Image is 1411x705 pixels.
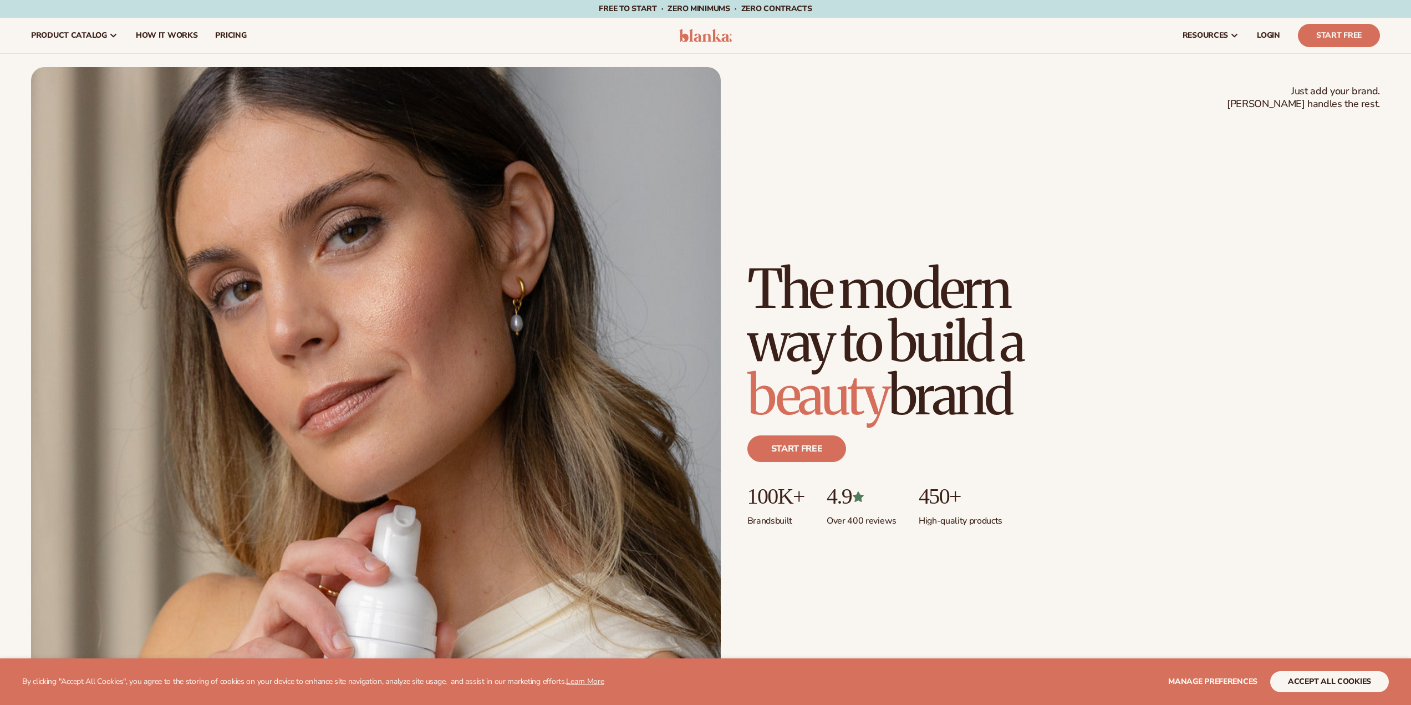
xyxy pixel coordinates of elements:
p: 4.9 [827,484,896,509]
p: Over 400 reviews [827,509,896,527]
span: product catalog [31,31,107,40]
button: accept all cookies [1270,671,1389,692]
a: How It Works [127,18,207,53]
a: LOGIN [1248,18,1289,53]
a: Learn More [566,676,604,687]
span: LOGIN [1257,31,1280,40]
p: By clicking "Accept All Cookies", you agree to the storing of cookies on your device to enhance s... [22,677,604,687]
h1: The modern way to build a brand [747,262,1102,422]
span: How It Works [136,31,198,40]
a: product catalog [22,18,127,53]
span: Just add your brand. [PERSON_NAME] handles the rest. [1227,85,1380,111]
span: pricing [215,31,246,40]
a: pricing [206,18,255,53]
p: Brands built [747,509,804,527]
img: logo [679,29,732,42]
button: Manage preferences [1168,671,1257,692]
span: beauty [747,362,888,429]
span: resources [1183,31,1228,40]
a: resources [1174,18,1248,53]
span: Manage preferences [1168,676,1257,687]
p: 100K+ [747,484,804,509]
p: 450+ [919,484,1002,509]
a: Start Free [1298,24,1380,47]
p: High-quality products [919,509,1002,527]
span: Free to start · ZERO minimums · ZERO contracts [599,3,812,14]
a: Start free [747,435,847,462]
